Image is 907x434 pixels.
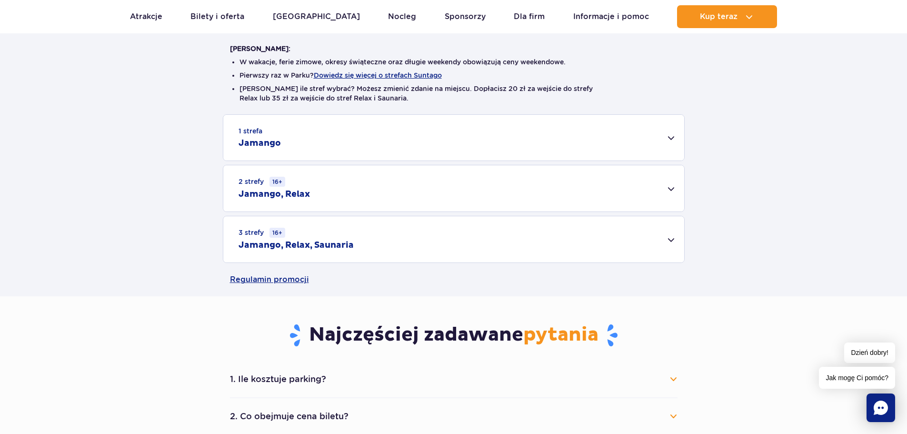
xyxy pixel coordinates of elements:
button: 1. Ile kosztuje parking? [230,369,678,390]
div: Chat [867,394,895,422]
li: Pierwszy raz w Parku? [239,71,668,80]
span: Kup teraz [700,12,738,21]
a: Sponsorzy [445,5,486,28]
li: [PERSON_NAME] ile stref wybrać? Możesz zmienić zdanie na miejscu. Dopłacisz 20 zł za wejście do s... [239,84,668,103]
span: pytania [523,323,598,347]
button: Kup teraz [677,5,777,28]
button: 2. Co obejmuje cena biletu? [230,406,678,427]
a: [GEOGRAPHIC_DATA] [273,5,360,28]
strong: [PERSON_NAME]: [230,45,290,52]
h2: Jamango [239,138,281,149]
a: Dla firm [514,5,545,28]
span: Jak mogę Ci pomóc? [819,367,895,389]
a: Bilety i oferta [190,5,244,28]
small: 3 strefy [239,228,285,238]
small: 16+ [269,177,285,187]
a: Atrakcje [130,5,162,28]
a: Regulamin promocji [230,263,678,296]
small: 2 strefy [239,177,285,187]
h2: Jamango, Relax [239,189,310,200]
h2: Jamango, Relax, Saunaria [239,240,354,251]
button: Dowiedz się więcej o strefach Suntago [314,71,442,79]
a: Nocleg [388,5,416,28]
small: 16+ [269,228,285,238]
small: 1 strefa [239,126,262,136]
li: W wakacje, ferie zimowe, okresy świąteczne oraz długie weekendy obowiązują ceny weekendowe. [239,57,668,67]
h3: Najczęściej zadawane [230,323,678,348]
span: Dzień dobry! [844,343,895,363]
a: Informacje i pomoc [573,5,649,28]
